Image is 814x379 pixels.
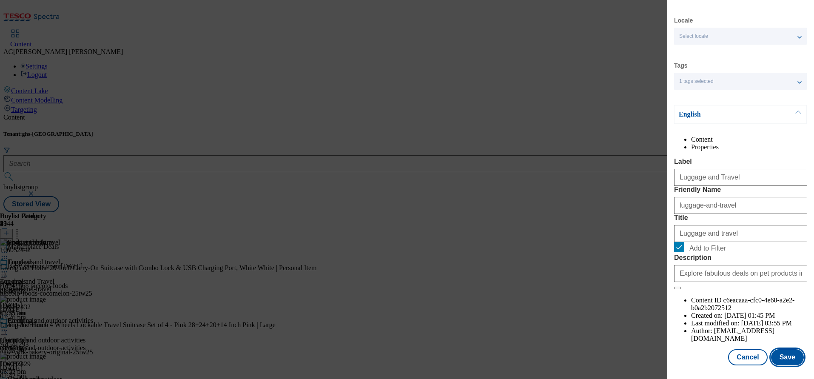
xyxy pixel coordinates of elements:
label: Friendly Name [674,186,807,194]
button: Cancel [728,349,767,365]
button: 1 tags selected [674,73,807,90]
label: Locale [674,18,693,23]
span: [DATE] 01:45 PM [724,312,775,319]
button: Save [771,349,804,365]
span: Select locale [679,33,708,40]
label: Title [674,214,807,222]
span: 1 tags selected [679,78,714,85]
li: Last modified on: [691,319,807,327]
li: Properties [691,143,807,151]
label: Label [674,158,807,165]
span: [DATE] 03:55 PM [741,319,792,327]
label: Tags [674,63,688,68]
li: Content ID [691,296,807,312]
button: Select locale [674,28,807,45]
span: [EMAIL_ADDRESS][DOMAIN_NAME] [691,327,774,342]
input: Enter Description [674,265,807,282]
input: Enter Friendly Name [674,197,807,214]
span: Add to Filter [689,245,726,252]
li: Created on: [691,312,807,319]
input: Enter Label [674,169,807,186]
li: Content [691,136,807,143]
input: Enter Title [674,225,807,242]
span: c6eacaaa-cfc0-4e60-a2e2-b0a2b2072512 [691,296,794,311]
p: English [679,110,768,119]
label: Description [674,254,807,262]
li: Author: [691,327,807,342]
